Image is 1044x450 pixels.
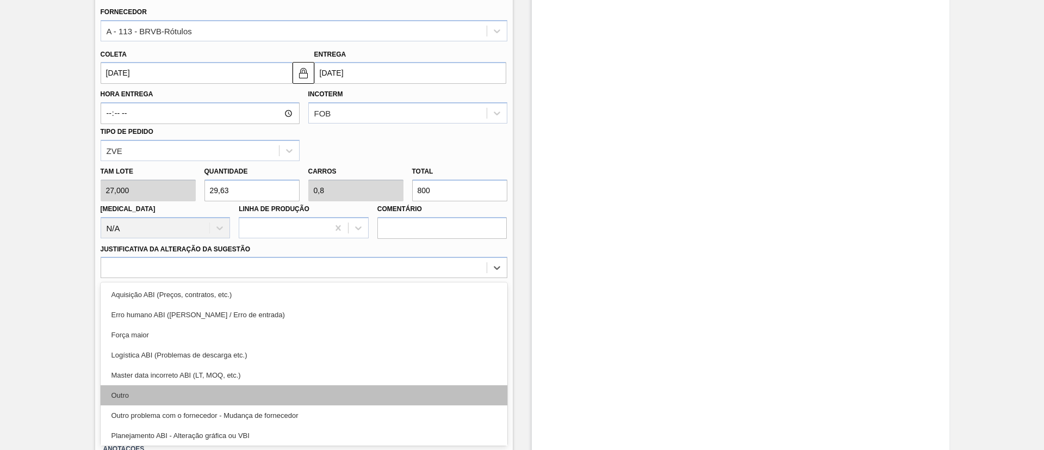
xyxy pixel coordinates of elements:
label: Fornecedor [101,8,147,16]
div: Logística ABI (Problemas de descarga etc.) [101,345,507,365]
div: FOB [314,109,331,118]
div: Força maior [101,325,507,345]
label: Entrega [314,51,346,58]
label: Justificativa da Alteração da Sugestão [101,245,251,253]
label: Incoterm [308,90,343,98]
div: Outro [101,385,507,405]
label: Tam lote [101,164,196,180]
button: locked [293,62,314,84]
div: A - 113 - BRVB-Rótulos [107,26,192,35]
label: Tipo de pedido [101,128,153,135]
div: ZVE [107,146,122,155]
img: locked [297,66,310,79]
label: Hora Entrega [101,87,300,102]
div: Erro humano ABI ([PERSON_NAME] / Erro de entrada) [101,305,507,325]
div: Outro problema com o fornecedor - Mudança de fornecedor [101,405,507,426]
div: Master data incorreto ABI (LT, MOQ, etc.) [101,365,507,385]
label: Coleta [101,51,127,58]
div: Aquisição ABI (Preços, contratos, etc.) [101,285,507,305]
label: Carros [308,168,337,175]
label: Quantidade [204,168,248,175]
input: dd/mm/yyyy [314,62,506,84]
label: Comentário [377,201,507,217]
input: dd/mm/yyyy [101,62,293,84]
div: Planejamento ABI - Alteração gráfica ou VBI [101,426,507,446]
label: Total [412,168,433,175]
label: [MEDICAL_DATA] [101,205,156,213]
label: Linha de Produção [239,205,309,213]
label: Observações [101,281,507,297]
